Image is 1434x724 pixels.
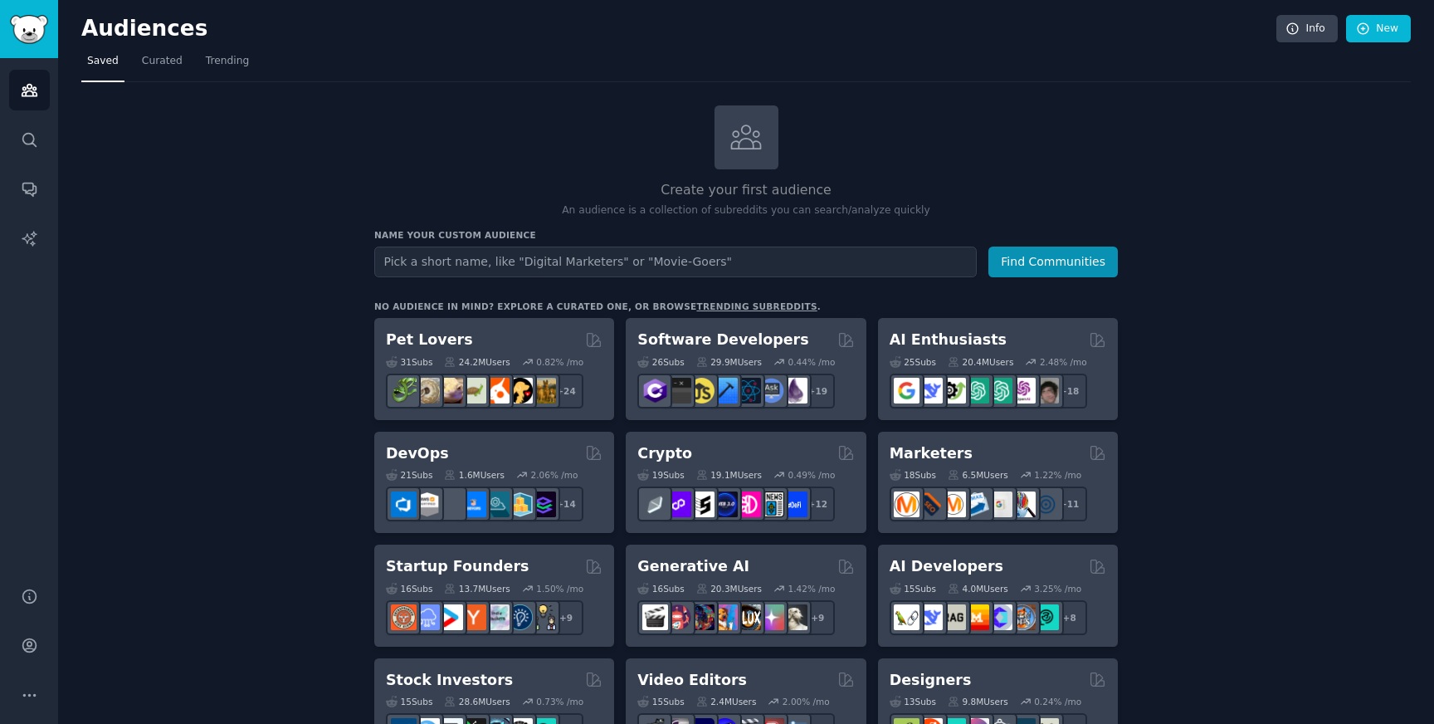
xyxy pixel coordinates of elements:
[917,604,943,630] img: DeepSeek
[374,229,1118,241] h3: Name your custom audience
[987,492,1012,517] img: googleads
[200,48,255,82] a: Trending
[894,492,919,517] img: content_marketing
[637,469,684,481] div: 19 Sub s
[890,443,973,464] h2: Marketers
[374,301,821,312] div: No audience in mind? Explore a curated one, or browse .
[696,583,762,594] div: 20.3M Users
[1010,378,1036,404] img: OpenAIDev
[963,604,989,630] img: MistralAI
[696,469,762,481] div: 19.1M Users
[461,378,486,404] img: turtle
[461,604,486,630] img: ycombinator
[536,356,583,368] div: 0.82 % /mo
[890,356,936,368] div: 25 Sub s
[800,600,835,635] div: + 9
[642,492,668,517] img: ethfinance
[712,604,738,630] img: sdforall
[782,492,807,517] img: defi_
[987,378,1012,404] img: chatgpt_prompts_
[536,696,583,707] div: 0.73 % /mo
[712,492,738,517] img: web3
[1040,356,1087,368] div: 2.48 % /mo
[386,670,513,691] h2: Stock Investors
[206,54,249,69] span: Trending
[696,696,757,707] div: 2.4M Users
[712,378,738,404] img: iOSProgramming
[386,443,449,464] h2: DevOps
[10,15,48,44] img: GummySearch logo
[894,378,919,404] img: GoogleGeminiAI
[1010,604,1036,630] img: llmops
[890,469,936,481] div: 18 Sub s
[437,492,463,517] img: Docker_DevOps
[940,378,966,404] img: AItoolsCatalog
[391,492,417,517] img: azuredevops
[666,492,691,517] img: 0xPolygon
[666,604,691,630] img: dalle2
[788,583,836,594] div: 1.42 % /mo
[735,604,761,630] img: FluxAI
[444,696,510,707] div: 28.6M Users
[484,492,510,517] img: platformengineering
[637,356,684,368] div: 26 Sub s
[783,696,830,707] div: 2.00 % /mo
[507,492,533,517] img: aws_cdk
[1052,487,1087,521] div: + 11
[637,696,684,707] div: 15 Sub s
[87,54,119,69] span: Saved
[1052,374,1087,408] div: + 18
[637,670,747,691] h2: Video Editors
[536,583,583,594] div: 1.50 % /mo
[1034,469,1081,481] div: 1.22 % /mo
[637,443,692,464] h2: Crypto
[948,696,1008,707] div: 9.8M Users
[637,330,808,350] h2: Software Developers
[1010,492,1036,517] img: MarketingResearch
[890,330,1007,350] h2: AI Enthusiasts
[1276,15,1338,43] a: Info
[637,556,749,577] h2: Generative AI
[758,378,784,404] img: AskComputerScience
[549,487,583,521] div: + 14
[788,469,836,481] div: 0.49 % /mo
[758,604,784,630] img: starryai
[444,469,505,481] div: 1.6M Users
[735,378,761,404] img: reactnative
[917,378,943,404] img: DeepSeek
[948,356,1013,368] div: 20.4M Users
[696,301,817,311] a: trending subreddits
[1052,600,1087,635] div: + 8
[689,604,715,630] img: deepdream
[948,469,1008,481] div: 6.5M Users
[437,378,463,404] img: leopardgeckos
[530,378,556,404] img: dogbreed
[1033,378,1059,404] img: ArtificalIntelligence
[963,378,989,404] img: chatgpt_promptDesign
[386,469,432,481] div: 21 Sub s
[988,247,1118,277] button: Find Communities
[444,583,510,594] div: 13.7M Users
[800,487,835,521] div: + 12
[666,378,691,404] img: software
[507,378,533,404] img: PetAdvice
[374,203,1118,218] p: An audience is a collection of subreddits you can search/analyze quickly
[386,556,529,577] h2: Startup Founders
[1034,696,1081,707] div: 0.24 % /mo
[507,604,533,630] img: Entrepreneurship
[689,378,715,404] img: learnjavascript
[917,492,943,517] img: bigseo
[948,583,1008,594] div: 4.0M Users
[81,48,124,82] a: Saved
[414,604,440,630] img: SaaS
[391,378,417,404] img: herpetology
[81,16,1276,42] h2: Audiences
[782,378,807,404] img: elixir
[890,670,972,691] h2: Designers
[386,583,432,594] div: 16 Sub s
[1346,15,1411,43] a: New
[890,556,1003,577] h2: AI Developers
[642,604,668,630] img: aivideo
[484,378,510,404] img: cockatiel
[642,378,668,404] img: csharp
